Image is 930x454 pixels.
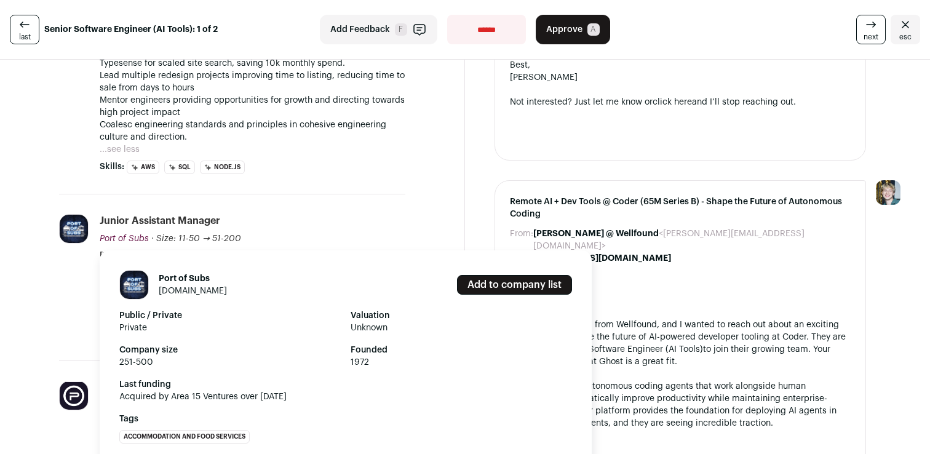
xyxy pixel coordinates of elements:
b: [EMAIL_ADDRESS][DOMAIN_NAME] [522,254,671,263]
a: click here [653,98,692,106]
p: Lead multiple redesign projects improving time to listing, reducing time to sale from days to hours [100,70,405,94]
div: [PERSON_NAME] [510,71,851,84]
span: last [19,32,31,42]
button: Add Feedback F [320,15,437,44]
span: Private [119,322,341,334]
span: 1972 [351,356,572,368]
strong: Valuation [351,309,572,322]
li: Accommodation and Food Services [119,430,250,444]
a: next [856,15,886,44]
strong: Last funding [119,378,572,391]
span: Unknown [351,322,572,334]
img: dd1d3bedaea167f69686a6f213f57720fbcfa3cd977ccca0abbcd944b347a83c.jpg [120,271,148,299]
a: Senior Software Engineer (AI Tools) [560,345,703,354]
strong: Tags [119,413,572,425]
span: Skills: [100,161,124,173]
a: Close [891,15,920,44]
span: esc [899,32,912,42]
div: Best, [510,59,851,71]
h1: Port of Subs [159,273,227,285]
li: SQL [164,161,195,174]
span: next [864,32,878,42]
strong: Senior Software Engineer (AI Tools): 1 of 2 [44,23,218,36]
span: F [395,23,407,36]
div: I'm [PERSON_NAME] from Wellfound, and I wanted to reach out about an exciting opportunity to shap... [510,319,851,368]
span: 251-500 [119,356,341,368]
p: Coalesc engineering standards and principles in cohesive engineering culture and direction. [100,119,405,143]
strong: Public / Private [119,309,341,322]
a: [DOMAIN_NAME] [159,287,227,295]
div: Hi Hamp, [510,294,851,306]
div: Not interested? Just let me know or and I’ll stop reaching out. [510,96,851,108]
img: ea542bca523cd047d64691eec10f848a5c048ad6bb8f8a570dfc5c6c3f08f9eb.jpg [60,382,88,410]
strong: Founded [351,344,572,356]
span: Remote AI + Dev Tools @ Coder (65M Series B) - Shape the Future of Autonomous Coding [510,196,851,220]
div: Junior Assistant Manager [100,214,220,228]
li: AWS [127,161,159,174]
img: dd1d3bedaea167f69686a6f213f57720fbcfa3cd977ccca0abbcd944b347a83c.jpg [60,215,88,243]
span: Acquired by Area 15 Ventures over [DATE] [119,391,572,403]
b: [PERSON_NAME] @ Wellfound [533,229,659,238]
span: Add Feedback [330,23,390,36]
strong: Company size [119,344,341,356]
li: Node.js [200,161,245,174]
button: Approve A [536,15,610,44]
span: Approve [546,23,582,36]
span: · Size: 11-50 → 51-200 [151,234,241,243]
span: Port of Subs [100,234,149,243]
dt: From: [510,228,533,252]
span: A [587,23,600,36]
button: ...see less [100,143,140,156]
p: Mentor engineers providing opportunities for growth and directing towards high project impact [100,94,405,119]
a: last [10,15,39,44]
img: 6494470-medium_jpg [876,180,900,205]
a: Add to company list [457,275,572,295]
dd: <[PERSON_NAME][EMAIL_ADDRESS][DOMAIN_NAME]> [533,228,851,252]
div: Coder is building autonomous coding agents that work alongside human developers to dramatically i... [510,380,851,429]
